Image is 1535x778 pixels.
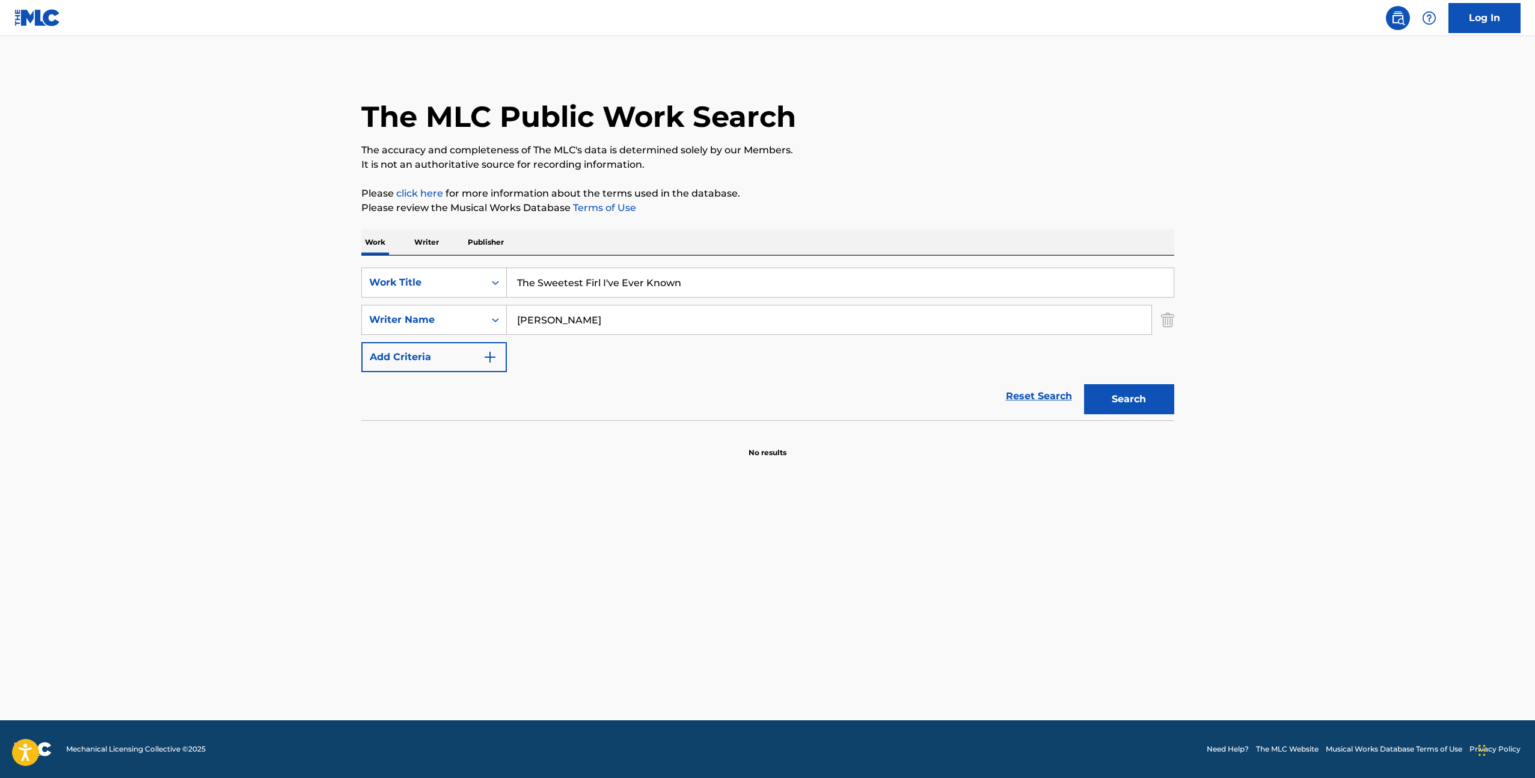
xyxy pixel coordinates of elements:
[361,342,507,372] button: Add Criteria
[361,201,1174,215] p: Please review the Musical Works Database
[1161,305,1174,335] img: Delete Criterion
[464,230,507,255] p: Publisher
[571,202,636,213] a: Terms of Use
[361,143,1174,158] p: The accuracy and completeness of The MLC's data is determined solely by our Members.
[1475,720,1535,778] iframe: Chat Widget
[361,230,389,255] p: Work
[1417,6,1441,30] div: Help
[361,268,1174,420] form: Search Form
[369,313,477,327] div: Writer Name
[1084,384,1174,414] button: Search
[14,9,61,26] img: MLC Logo
[361,158,1174,172] p: It is not an authoritative source for recording information.
[1448,3,1521,33] a: Log In
[749,433,786,458] p: No results
[66,744,206,755] span: Mechanical Licensing Collective © 2025
[1207,744,1249,755] a: Need Help?
[1391,11,1405,25] img: search
[369,275,477,290] div: Work Title
[361,186,1174,201] p: Please for more information about the terms used in the database.
[411,230,443,255] p: Writer
[1256,744,1319,755] a: The MLC Website
[1422,11,1436,25] img: help
[361,99,796,135] h1: The MLC Public Work Search
[1326,744,1462,755] a: Musical Works Database Terms of Use
[483,350,497,364] img: 9d2ae6d4665cec9f34b9.svg
[1478,732,1486,768] div: Drag
[396,188,443,199] a: click here
[1000,383,1078,409] a: Reset Search
[1386,6,1410,30] a: Public Search
[1469,744,1521,755] a: Privacy Policy
[14,742,52,756] img: logo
